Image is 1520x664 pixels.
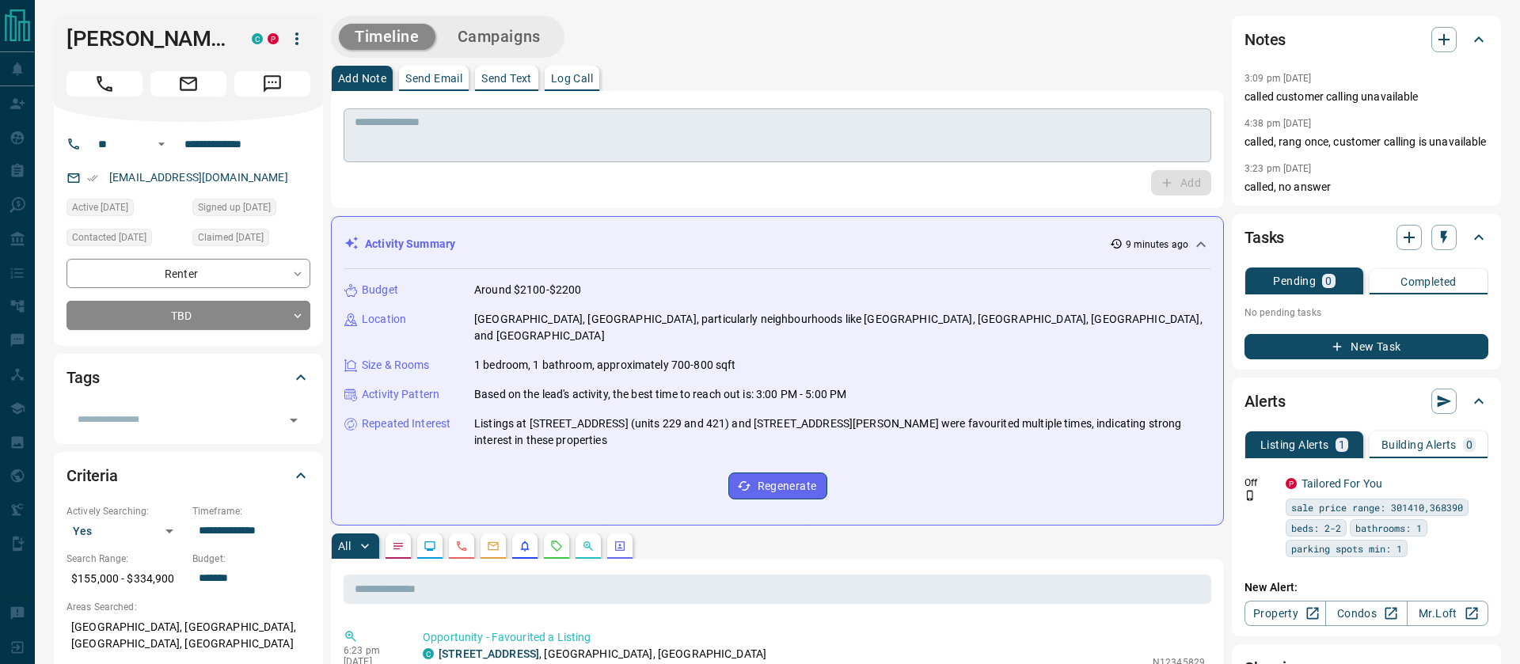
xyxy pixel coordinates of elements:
svg: Push Notification Only [1244,490,1256,501]
div: Wed Sep 28 2022 [192,229,310,251]
p: [GEOGRAPHIC_DATA], [GEOGRAPHIC_DATA], [GEOGRAPHIC_DATA], [GEOGRAPHIC_DATA] [66,614,310,657]
p: Opportunity - Favourited a Listing [423,629,1205,646]
div: condos.ca [252,33,263,44]
span: Active [DATE] [72,199,128,215]
p: Add Note [338,73,386,84]
svg: Opportunities [582,540,595,552]
p: Location [362,311,406,328]
p: No pending tasks [1244,301,1488,324]
p: Activity Summary [365,236,455,252]
p: called, rang once, customer calling is unavailable [1244,134,1488,150]
span: Signed up [DATE] [198,199,271,215]
p: [GEOGRAPHIC_DATA], [GEOGRAPHIC_DATA], particularly neighbourhoods like [GEOGRAPHIC_DATA], [GEOGRA... [474,311,1210,344]
button: Regenerate [728,472,827,499]
span: Call [66,71,142,97]
h2: Tasks [1244,225,1284,250]
p: Log Call [551,73,593,84]
p: New Alert: [1244,579,1488,596]
p: Listing Alerts [1260,439,1329,450]
svg: Lead Browsing Activity [424,540,436,552]
p: 0 [1325,275,1332,286]
svg: Calls [455,540,468,552]
div: Activity Summary9 minutes ago [344,230,1210,259]
svg: Listing Alerts [519,540,531,552]
svg: Requests [550,540,563,552]
button: Timeline [339,24,435,50]
div: property.ca [268,33,279,44]
button: Campaigns [442,24,557,50]
a: Tailored For You [1301,477,1382,490]
span: beds: 2-2 [1291,520,1341,536]
p: Timeframe: [192,504,310,518]
p: Activity Pattern [362,386,439,403]
p: Building Alerts [1381,439,1457,450]
p: Areas Searched: [66,600,310,614]
div: Mon Sep 08 2025 [66,199,184,221]
div: Criteria [66,457,310,495]
div: Alerts [1244,382,1488,420]
div: property.ca [1286,478,1297,489]
button: New Task [1244,334,1488,359]
svg: Agent Actions [614,540,626,552]
p: Send Text [481,73,532,84]
p: 1 [1339,439,1345,450]
div: TBD [66,301,310,330]
p: 3:23 pm [DATE] [1244,163,1312,174]
button: Open [152,135,171,154]
p: 9 minutes ago [1126,237,1188,252]
p: 4:38 pm [DATE] [1244,118,1312,129]
span: parking spots min: 1 [1291,541,1402,556]
p: Budget: [192,552,310,566]
h2: Alerts [1244,389,1286,414]
div: Tue Nov 08 2022 [66,229,184,251]
p: Around $2100-$2200 [474,282,581,298]
p: Search Range: [66,552,184,566]
p: Pending [1273,275,1316,286]
p: Size & Rooms [362,357,430,374]
div: Yes [66,518,184,544]
button: Open [283,409,305,431]
svg: Email Verified [87,173,98,184]
div: Notes [1244,21,1488,59]
a: [STREET_ADDRESS] [439,647,539,660]
p: Off [1244,476,1276,490]
span: bathrooms: 1 [1355,520,1422,536]
a: [EMAIL_ADDRESS][DOMAIN_NAME] [109,171,288,184]
span: Claimed [DATE] [198,230,264,245]
div: Wed Sep 28 2022 [192,199,310,221]
p: called customer calling unavailable [1244,89,1488,105]
p: , [GEOGRAPHIC_DATA], [GEOGRAPHIC_DATA] [439,646,766,662]
a: Condos [1325,601,1407,626]
svg: Notes [392,540,405,552]
a: Property [1244,601,1326,626]
p: 1 bedroom, 1 bathroom, approximately 700-800 sqft [474,357,735,374]
div: Renter [66,259,310,288]
p: All [338,541,351,552]
span: sale price range: 301410,368390 [1291,499,1463,515]
p: Listings at [STREET_ADDRESS] (units 229 and 421) and [STREET_ADDRESS][PERSON_NAME] were favourite... [474,415,1210,449]
p: Send Email [405,73,462,84]
p: 3:09 pm [DATE] [1244,73,1312,84]
span: Contacted [DATE] [72,230,146,245]
h2: Criteria [66,463,118,488]
p: Based on the lead's activity, the best time to reach out is: 3:00 PM - 5:00 PM [474,386,846,403]
div: condos.ca [423,648,434,659]
div: Tasks [1244,218,1488,256]
p: Completed [1400,276,1457,287]
p: Actively Searching: [66,504,184,518]
svg: Emails [487,540,500,552]
h2: Notes [1244,27,1286,52]
h1: [PERSON_NAME] [66,26,228,51]
span: Message [234,71,310,97]
p: 0 [1466,439,1472,450]
div: Tags [66,359,310,397]
p: 6:23 pm [344,645,399,656]
p: Repeated Interest [362,415,450,432]
a: Mr.Loft [1407,601,1488,626]
p: $155,000 - $334,900 [66,566,184,592]
p: called, no answer [1244,179,1488,195]
p: Budget [362,282,398,298]
span: Email [150,71,226,97]
h2: Tags [66,365,99,390]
